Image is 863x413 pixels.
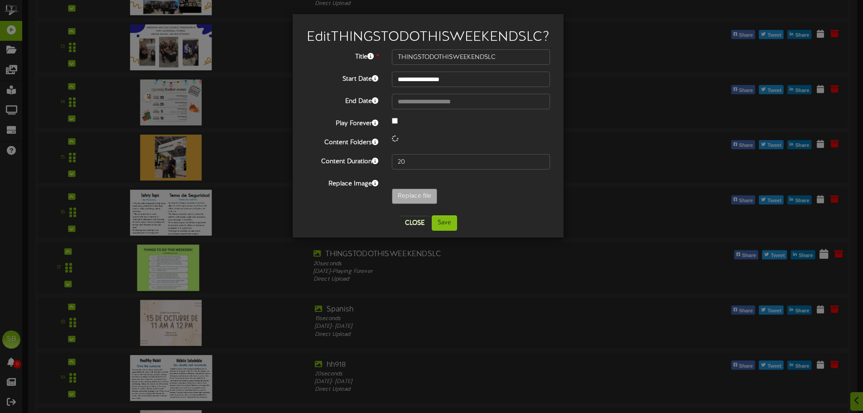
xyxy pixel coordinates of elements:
label: Replace Image [299,176,385,189]
label: Title [299,49,385,62]
label: Start Date [299,72,385,84]
input: 15 [392,154,550,170]
input: Title [392,49,550,65]
label: Content Folders [299,135,385,147]
label: Content Duration [299,154,385,166]
h2: Edit THINGSTODOTHISWEEKENDSLC ? [306,30,550,45]
label: Play Forever [299,116,385,128]
button: Save [432,215,457,231]
label: End Date [299,94,385,106]
button: Close [400,216,430,230]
